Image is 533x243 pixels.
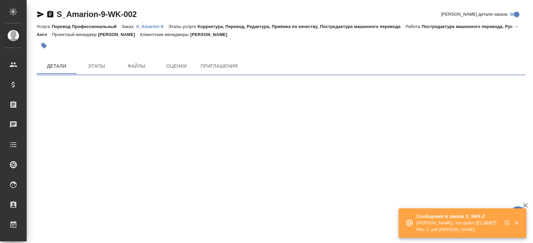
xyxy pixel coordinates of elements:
[122,24,136,29] p: Заказ:
[37,38,51,53] button: Добавить тэг
[37,10,45,18] button: Скопировать ссылку для ЯМессенджера
[46,10,54,18] button: Скопировать ссылку
[441,11,507,18] span: [PERSON_NAME] детали заказа
[136,24,169,29] p: S_Amarion-9
[405,24,422,29] p: Работа
[37,24,52,29] p: Услуга
[57,10,137,19] a: S_Amarion-9-WK-002
[52,24,122,29] p: Перевод Профессиональный
[416,220,500,233] p: [PERSON_NAME]: это файл 进口膨胀节Rev. 2. pdf [PERSON_NAME]
[161,62,193,70] span: Оценки
[198,24,405,29] p: Корректура, Перевод, Редактура, Приёмка по качеству, Постредактура машинного перевода
[201,62,238,70] span: Приглашения
[81,62,113,70] span: Этапы
[136,23,169,29] a: S_Amarion-9
[98,32,140,37] p: [PERSON_NAME]
[121,62,153,70] span: Файлы
[140,32,191,37] p: Клиентские менеджеры
[41,62,73,70] span: Детали
[52,32,98,37] p: Проектный менеджер
[416,213,500,220] p: Сообщения в заказе S_INIX-2
[168,24,198,29] p: Этапы услуги
[510,220,523,226] button: Закрыть
[190,32,232,37] p: [PERSON_NAME]
[510,206,526,223] button: 🙏
[500,216,516,232] button: Открыть в новой вкладке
